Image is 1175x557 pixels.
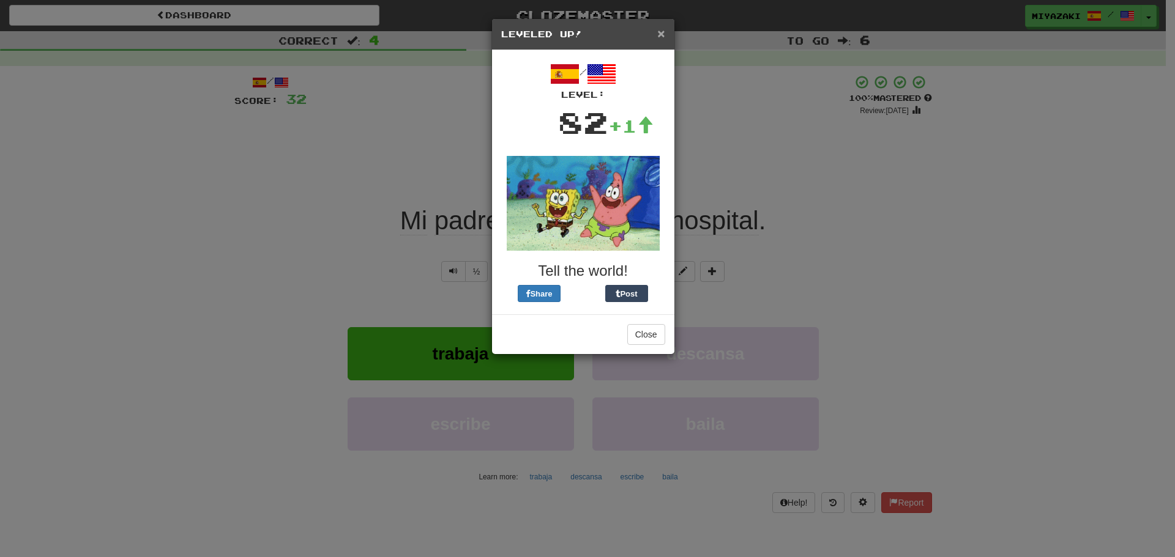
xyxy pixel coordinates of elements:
[605,285,648,302] button: Post
[518,285,561,302] button: Share
[657,27,665,40] button: Close
[501,263,665,279] h3: Tell the world!
[501,28,665,40] h5: Leveled Up!
[501,89,665,101] div: Level:
[558,101,608,144] div: 82
[507,156,660,251] img: spongebob-53e4afb176f15ec50bbd25504a55505dc7932d5912ae3779acb110eb58d89fe3.gif
[657,26,665,40] span: ×
[561,285,605,302] iframe: X Post Button
[627,324,665,345] button: Close
[501,59,665,101] div: /
[608,114,654,138] div: +1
